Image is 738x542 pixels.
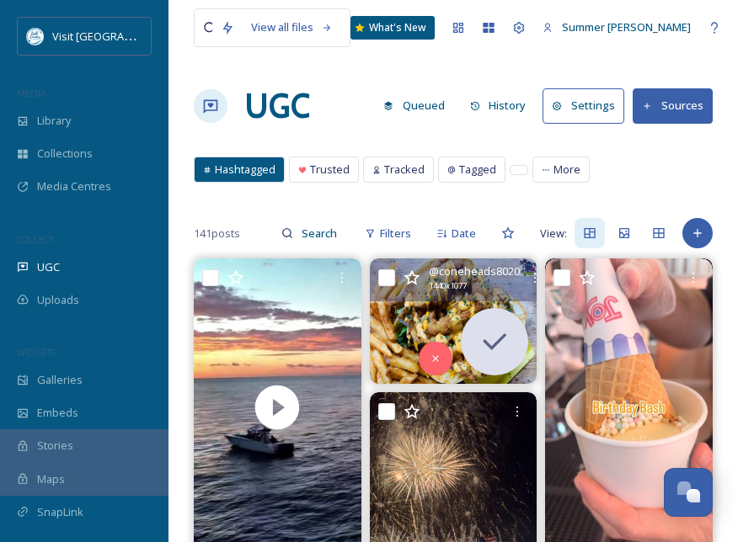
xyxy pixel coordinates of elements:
[37,471,65,487] span: Maps
[244,81,310,131] a: UGC
[459,162,496,178] span: Tagged
[243,11,341,44] a: View all files
[384,162,425,178] span: Tracked
[37,292,79,308] span: Uploads
[350,16,435,40] a: What's New
[553,162,580,178] span: More
[27,28,44,45] img: download%20%282%29.png
[17,87,46,99] span: MEDIA
[37,372,83,388] span: Galleries
[633,88,713,123] button: Sources
[37,504,83,520] span: SnapLink
[17,346,56,359] span: WIDGETS
[37,178,111,194] span: Media Centres
[310,162,350,178] span: Trusted
[543,88,624,123] button: Settings
[562,19,691,35] span: Summer [PERSON_NAME]
[429,280,467,292] span: 1440 x 1077
[370,258,537,384] img: Tonight’s Specials: Soft-Shell Crab Tacos, Basket or Po-Boy. Served with two sides. 📍 30ecsb Cape...
[215,162,275,178] span: Hashtagged
[37,146,93,162] span: Collections
[37,438,73,454] span: Stories
[462,89,543,122] a: History
[375,89,453,122] button: Queued
[37,113,71,129] span: Library
[52,28,183,44] span: Visit [GEOGRAPHIC_DATA]
[37,405,78,421] span: Embeds
[452,226,476,242] span: Date
[375,89,462,122] a: Queued
[664,468,713,517] button: Open Chat
[37,259,60,275] span: UGC
[429,263,520,279] span: @ coneheads8020
[17,233,53,246] span: COLLECT
[194,226,240,242] span: 141 posts
[380,226,411,242] span: Filters
[543,88,633,123] a: Settings
[462,89,535,122] button: History
[540,226,567,242] span: View:
[293,216,348,250] input: Search
[534,11,699,44] a: Summer [PERSON_NAME]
